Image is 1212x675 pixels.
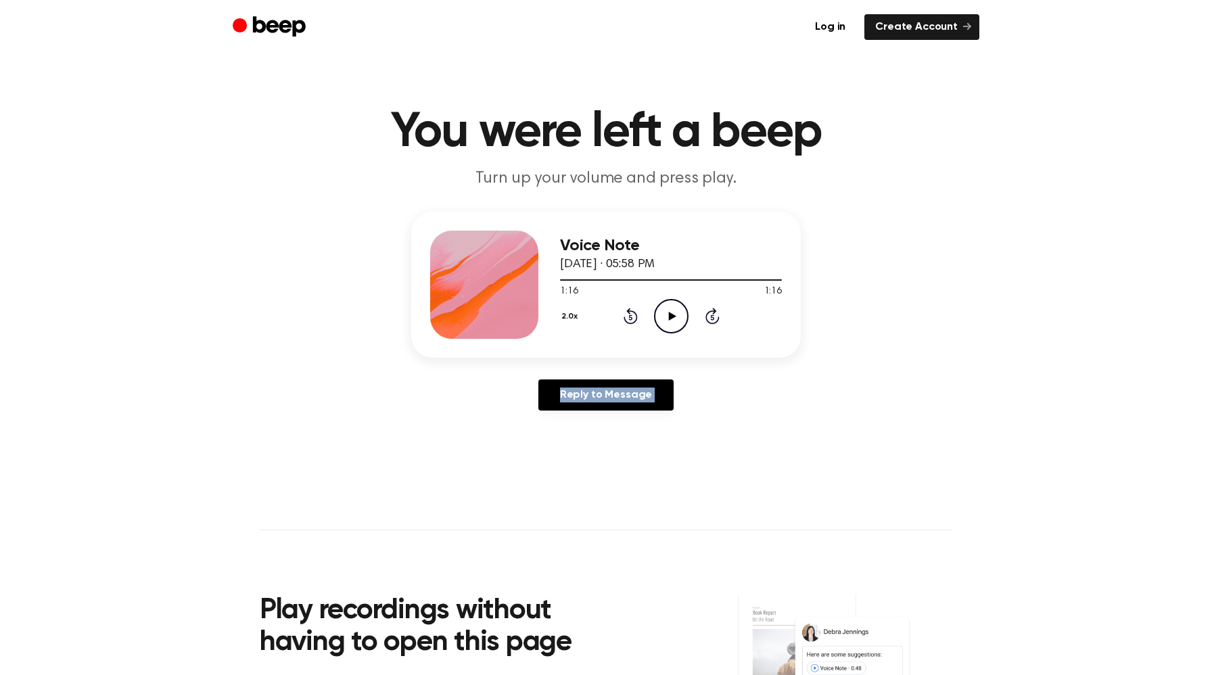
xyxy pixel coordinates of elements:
[260,108,952,157] h1: You were left a beep
[804,14,856,40] a: Log in
[764,285,782,299] span: 1:16
[538,379,674,411] a: Reply to Message
[560,237,782,255] h3: Voice Note
[560,305,583,328] button: 2.0x
[560,285,578,299] span: 1:16
[864,14,979,40] a: Create Account
[346,168,866,190] p: Turn up your volume and press play.
[260,595,624,659] h2: Play recordings without having to open this page
[560,258,655,271] span: [DATE] · 05:58 PM
[233,14,309,41] a: Beep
